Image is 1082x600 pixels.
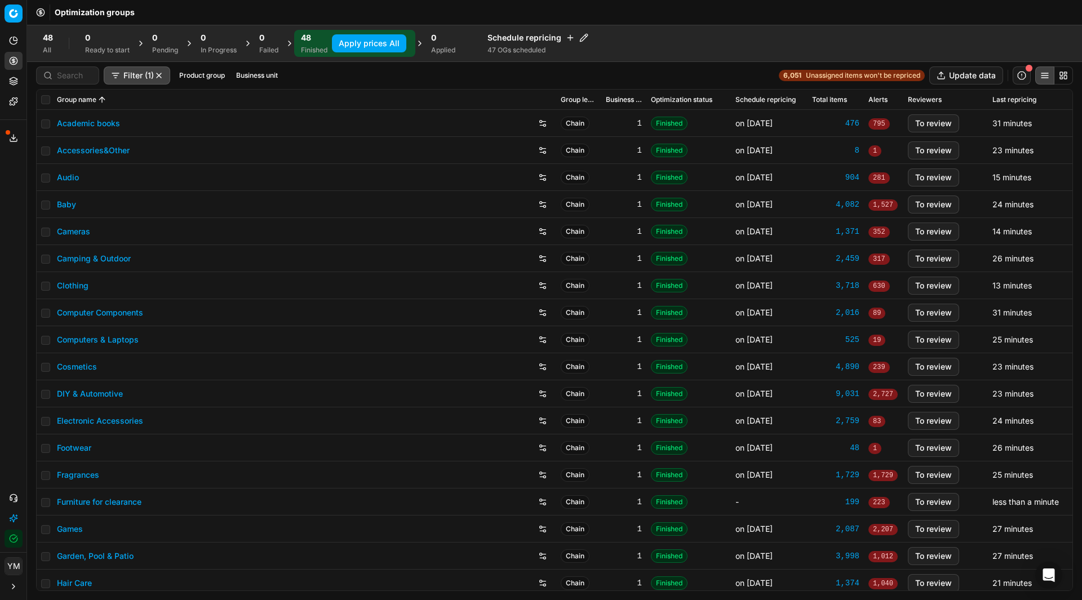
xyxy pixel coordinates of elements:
[735,145,773,155] span: on [DATE]
[812,280,859,291] div: 3,718
[868,524,898,535] span: 2,207
[57,118,120,129] a: Academic books
[201,46,237,55] div: In Progress
[651,117,688,130] span: Finished
[57,577,92,589] a: Hair Care
[908,412,959,430] button: To review
[606,442,642,454] div: 1
[561,171,589,184] span: Chain
[812,307,859,318] a: 2,016
[812,523,859,535] a: 2,087
[301,46,327,55] div: Finished
[57,70,92,81] input: Search
[57,523,83,535] a: Games
[606,334,642,345] div: 1
[735,118,773,128] span: on [DATE]
[929,66,1003,85] button: Update data
[735,226,773,236] span: on [DATE]
[606,253,642,264] div: 1
[992,389,1034,398] span: 23 minutes
[812,496,859,508] a: 199
[561,414,589,428] span: Chain
[992,226,1032,236] span: 14 minutes
[908,358,959,376] button: To review
[908,95,942,104] span: Reviewers
[651,495,688,509] span: Finished
[561,549,589,563] span: Chain
[561,333,589,346] span: Chain
[651,522,688,536] span: Finished
[812,118,859,129] div: 476
[908,304,959,322] button: To review
[868,199,898,211] span: 1,527
[152,46,178,55] div: Pending
[606,280,642,291] div: 1
[735,308,773,317] span: on [DATE]
[651,144,688,157] span: Finished
[201,32,206,43] span: 0
[561,360,589,374] span: Chain
[606,523,642,535] div: 1
[606,95,642,104] span: Business unit
[783,71,801,80] strong: 6,051
[561,279,589,292] span: Chain
[431,32,436,43] span: 0
[992,524,1033,534] span: 27 minutes
[908,223,959,241] button: To review
[651,576,688,590] span: Finished
[812,577,859,589] a: 1,374
[868,281,890,292] span: 630
[868,416,885,427] span: 83
[812,442,859,454] a: 48
[735,470,773,479] span: on [DATE]
[735,551,773,561] span: on [DATE]
[812,226,859,237] a: 1,371
[908,250,959,268] button: To review
[908,168,959,186] button: To review
[992,416,1034,425] span: 24 minutes
[812,469,859,481] a: 1,729
[301,32,311,43] span: 48
[561,252,589,265] span: Chain
[868,335,885,346] span: 19
[908,331,959,349] button: To review
[992,362,1034,371] span: 23 minutes
[812,415,859,426] a: 2,759
[806,71,920,80] span: Unassigned items won't be repriced
[812,361,859,372] a: 4,890
[57,361,97,372] a: Cosmetics
[992,497,1059,506] span: less than a minute
[651,279,688,292] span: Finished
[992,145,1034,155] span: 23 minutes
[651,252,688,265] span: Finished
[735,199,773,209] span: on [DATE]
[868,497,890,508] span: 223
[735,95,796,104] span: Schedule repricing
[606,226,642,237] div: 1
[992,254,1034,263] span: 26 minutes
[57,253,131,264] a: Camping & Outdoor
[992,199,1034,209] span: 24 minutes
[779,70,925,81] a: 6,051Unassigned items won't be repriced
[57,442,91,454] a: Footwear
[868,118,890,130] span: 795
[868,226,890,238] span: 352
[57,226,90,237] a: Cameras
[868,470,898,481] span: 1,729
[85,32,90,43] span: 0
[812,388,859,399] a: 9,031
[735,416,773,425] span: on [DATE]
[812,145,859,156] a: 8
[812,334,859,345] a: 525
[651,414,688,428] span: Finished
[606,361,642,372] div: 1
[561,198,589,211] span: Chain
[812,253,859,264] a: 2,459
